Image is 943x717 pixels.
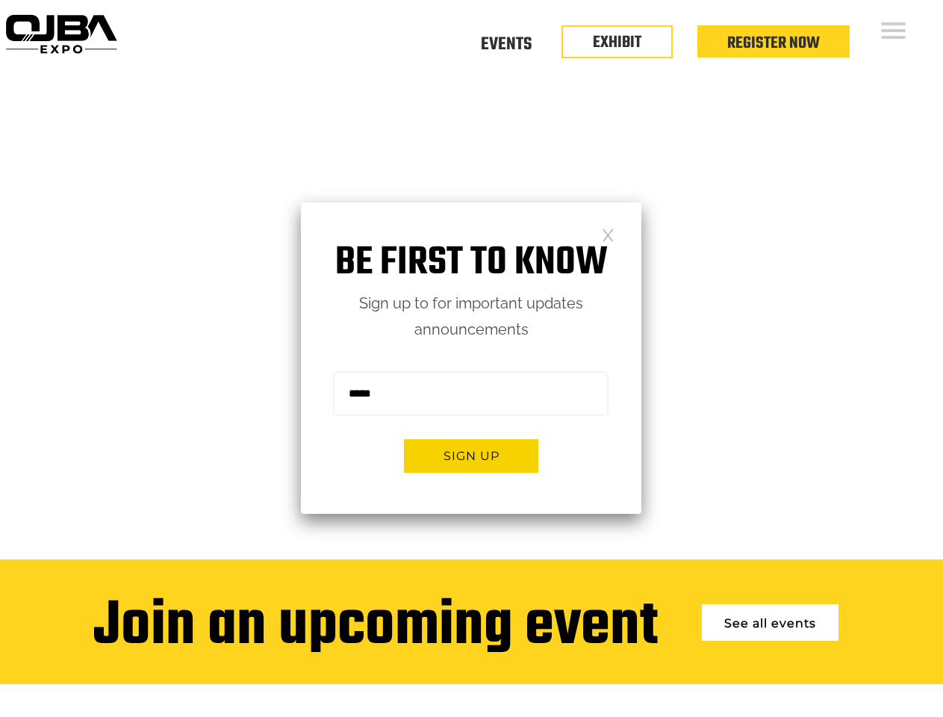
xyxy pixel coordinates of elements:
[602,228,614,240] a: Close
[702,604,838,641] a: See all events
[404,439,538,473] button: Sign up
[301,291,641,343] p: Sign up to for important updates announcements
[593,30,641,55] a: EXHIBIT
[301,240,641,287] h1: Be first to know
[93,593,658,662] div: Join an upcoming event
[727,31,820,56] a: Register Now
